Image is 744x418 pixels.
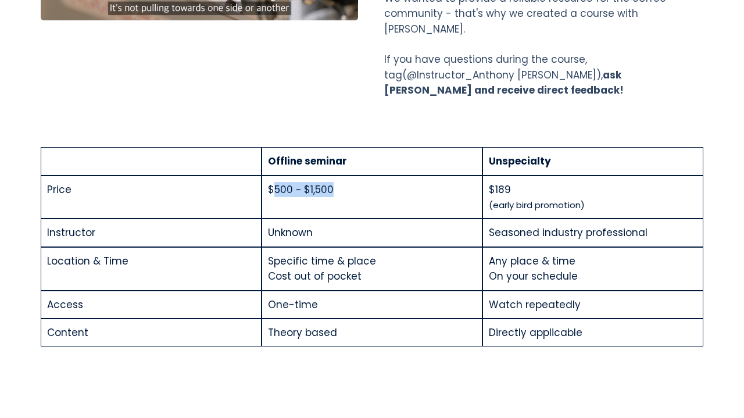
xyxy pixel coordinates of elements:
[47,254,128,268] span: Location & Time
[268,298,318,312] span: One-time
[489,183,585,212] span: $189
[489,154,551,168] span: Unspecialty
[47,226,95,240] span: Instructor
[268,254,376,283] span: Specific time & place Cost out of pocket
[47,326,88,340] span: Content
[268,326,337,340] span: Theory based
[47,298,83,312] span: Access
[482,319,703,346] td: Directly applicable
[47,183,71,197] span: Price
[489,298,581,312] span: Watch repeatedly
[268,183,334,197] span: $500 ~ $1,500
[268,226,313,240] span: Unknown
[489,254,578,283] span: Any place & time On your schedule
[489,199,585,211] span: (early bird promotion)
[489,226,648,240] span: Seasoned industry professional
[268,154,347,168] span: Offline seminar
